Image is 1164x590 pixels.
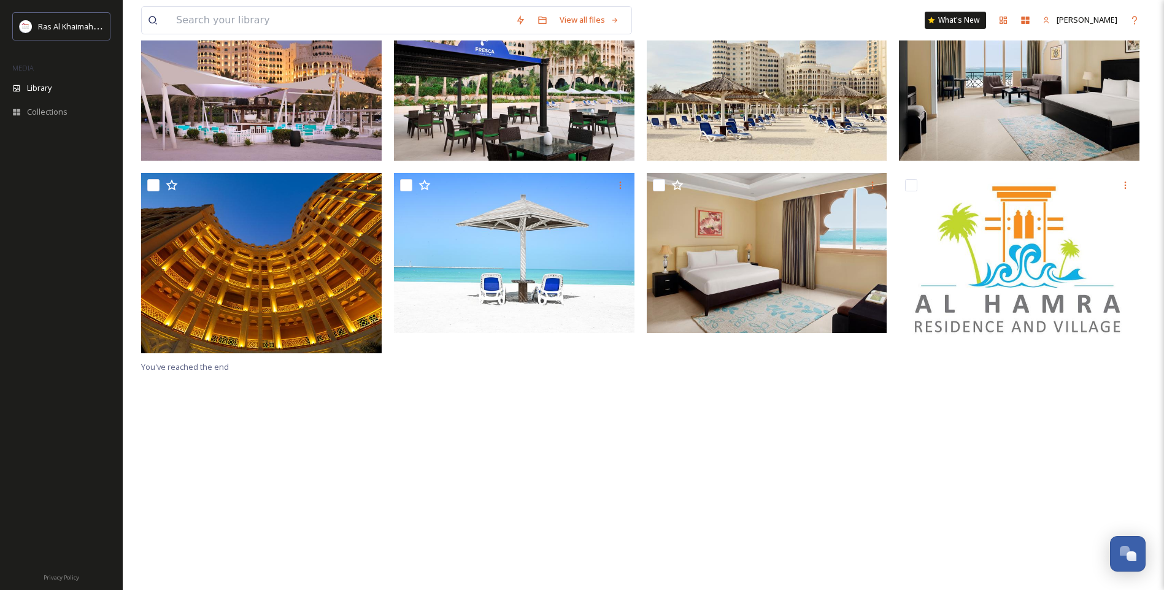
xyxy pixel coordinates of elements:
[553,8,625,32] a: View all files
[1110,536,1146,572] button: Open Chat
[44,573,79,581] span: Privacy Policy
[647,172,887,333] img: Al Hamra Residence (1).JPG
[141,173,382,353] img: Al Hamra Residence (1).jpg
[925,12,986,29] a: What's New
[141,361,229,372] span: You've reached the end
[27,106,67,118] span: Collections
[899,173,1139,341] img: Al Hamra Residence & village logo.jpg
[394,172,634,333] img: Al Hamra Residence (2).JPG
[1057,14,1117,25] span: [PERSON_NAME]
[44,569,79,584] a: Privacy Policy
[12,63,34,72] span: MEDIA
[20,20,32,33] img: Logo_RAKTDA_RGB-01.png
[1036,8,1124,32] a: [PERSON_NAME]
[170,7,509,34] input: Search your library
[38,20,212,32] span: Ras Al Khaimah Tourism Development Authority
[27,82,52,94] span: Library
